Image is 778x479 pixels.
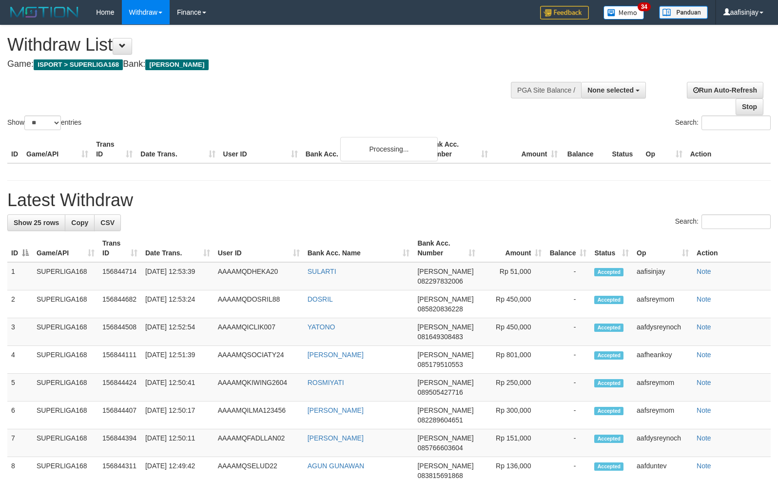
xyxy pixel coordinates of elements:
[417,462,473,470] span: [PERSON_NAME]
[545,346,590,374] td: -
[633,318,693,346] td: aafdysreynoch
[304,234,414,262] th: Bank Acc. Name: activate to sort column ascending
[7,429,33,457] td: 7
[33,262,98,290] td: SUPERLIGA168
[214,402,304,429] td: AAAAMQILMA123456
[675,214,771,229] label: Search:
[98,234,141,262] th: Trans ID: activate to sort column ascending
[33,234,98,262] th: Game/API: activate to sort column ascending
[736,98,763,115] a: Stop
[417,361,463,368] span: Copy 085179510553 to clipboard
[697,268,711,275] a: Note
[545,290,590,318] td: -
[633,374,693,402] td: aafsreymom
[214,262,304,290] td: AAAAMQDHEKA20
[687,82,763,98] a: Run Auto-Refresh
[98,290,141,318] td: 156844682
[71,219,88,227] span: Copy
[98,262,141,290] td: 156844714
[141,429,214,457] td: [DATE] 12:50:11
[594,296,623,304] span: Accepted
[98,346,141,374] td: 156844111
[594,435,623,443] span: Accepted
[141,290,214,318] td: [DATE] 12:53:24
[302,135,422,163] th: Bank Acc. Name
[413,234,479,262] th: Bank Acc. Number: activate to sort column ascending
[219,135,302,163] th: User ID
[24,115,61,130] select: Showentries
[92,135,136,163] th: Trans ID
[417,277,463,285] span: Copy 082297832006 to clipboard
[100,219,115,227] span: CSV
[642,135,686,163] th: Op
[33,346,98,374] td: SUPERLIGA168
[479,290,545,318] td: Rp 450,000
[308,379,344,386] a: ROSMIYATI
[608,135,642,163] th: Status
[214,234,304,262] th: User ID: activate to sort column ascending
[594,462,623,471] span: Accepted
[545,262,590,290] td: -
[697,406,711,414] a: Note
[417,323,473,331] span: [PERSON_NAME]
[633,346,693,374] td: aafheankoy
[141,318,214,346] td: [DATE] 12:52:54
[562,135,608,163] th: Balance
[417,379,473,386] span: [PERSON_NAME]
[340,137,438,161] div: Processing...
[545,234,590,262] th: Balance: activate to sort column ascending
[417,351,473,359] span: [PERSON_NAME]
[214,429,304,457] td: AAAAMQFADLLAN02
[94,214,121,231] a: CSV
[7,35,509,55] h1: Withdraw List
[308,295,333,303] a: DOSRIL
[33,290,98,318] td: SUPERLIGA168
[417,416,463,424] span: Copy 082289604651 to clipboard
[581,82,646,98] button: None selected
[214,290,304,318] td: AAAAMQDOSRIL88
[34,59,123,70] span: ISPORT > SUPERLIGA168
[214,374,304,402] td: AAAAMQKIWING2604
[98,402,141,429] td: 156844407
[417,295,473,303] span: [PERSON_NAME]
[141,346,214,374] td: [DATE] 12:51:39
[33,318,98,346] td: SUPERLIGA168
[675,115,771,130] label: Search:
[511,82,581,98] div: PGA Site Balance /
[594,324,623,332] span: Accepted
[479,234,545,262] th: Amount: activate to sort column ascending
[417,444,463,452] span: Copy 085766603604 to clipboard
[7,374,33,402] td: 5
[141,262,214,290] td: [DATE] 12:53:39
[7,402,33,429] td: 6
[417,305,463,313] span: Copy 085820836228 to clipboard
[603,6,644,19] img: Button%20Memo.svg
[633,290,693,318] td: aafsreymom
[417,333,463,341] span: Copy 081649308483 to clipboard
[479,402,545,429] td: Rp 300,000
[7,234,33,262] th: ID: activate to sort column descending
[633,402,693,429] td: aafsreymom
[417,434,473,442] span: [PERSON_NAME]
[638,2,651,11] span: 34
[7,59,509,69] h4: Game: Bank:
[7,290,33,318] td: 2
[141,402,214,429] td: [DATE] 12:50:17
[308,406,364,414] a: [PERSON_NAME]
[633,429,693,457] td: aafdysreynoch
[693,234,771,262] th: Action
[7,318,33,346] td: 3
[697,462,711,470] a: Note
[492,135,562,163] th: Amount
[479,374,545,402] td: Rp 250,000
[479,318,545,346] td: Rp 450,000
[33,374,98,402] td: SUPERLIGA168
[422,135,492,163] th: Bank Acc. Number
[479,262,545,290] td: Rp 51,000
[7,214,65,231] a: Show 25 rows
[65,214,95,231] a: Copy
[417,268,473,275] span: [PERSON_NAME]
[697,295,711,303] a: Note
[540,6,589,19] img: Feedback.jpg
[214,318,304,346] td: AAAAMQICLIK007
